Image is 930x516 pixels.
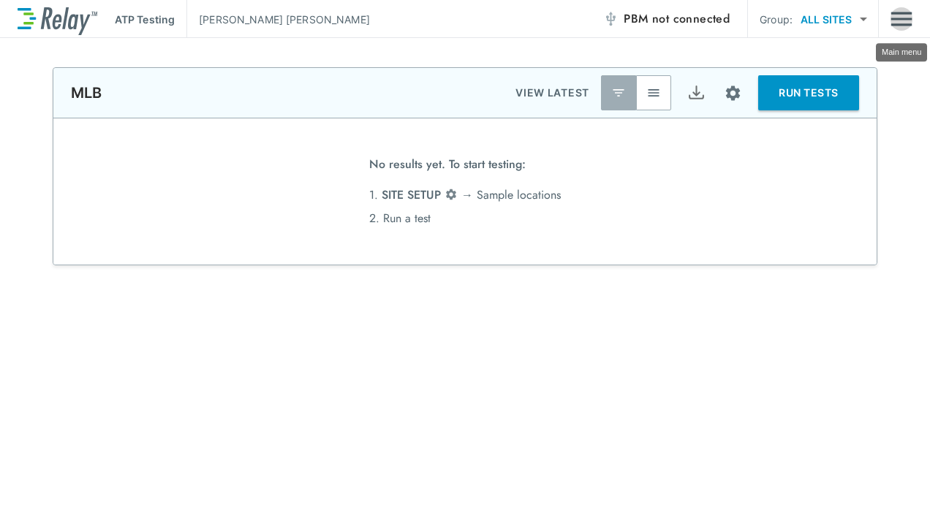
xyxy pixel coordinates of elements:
p: MLB [71,84,102,102]
span: SITE SETUP [382,186,441,203]
button: RUN TESTS [758,75,859,110]
img: Settings Icon [724,84,742,102]
button: Main menu [891,5,912,33]
li: 2. Run a test [369,207,561,230]
span: not connected [652,10,730,27]
p: Group: [760,12,793,27]
p: VIEW LATEST [515,84,589,102]
img: Settings Icon [445,188,458,201]
img: Offline Icon [603,12,618,26]
img: Export Icon [687,84,706,102]
button: PBM not connected [597,4,736,34]
div: Main menu [876,43,927,61]
img: Drawer Icon [891,5,912,33]
img: View All [646,86,661,100]
li: 1. → Sample locations [369,183,561,207]
button: Export [678,75,714,110]
img: LuminUltra Relay [18,4,97,35]
p: ATP Testing [115,12,175,27]
p: [PERSON_NAME] [PERSON_NAME] [199,12,370,27]
span: No results yet. To start testing: [369,153,526,183]
img: Latest [611,86,626,100]
span: PBM [624,9,730,29]
button: Site setup [714,74,752,113]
